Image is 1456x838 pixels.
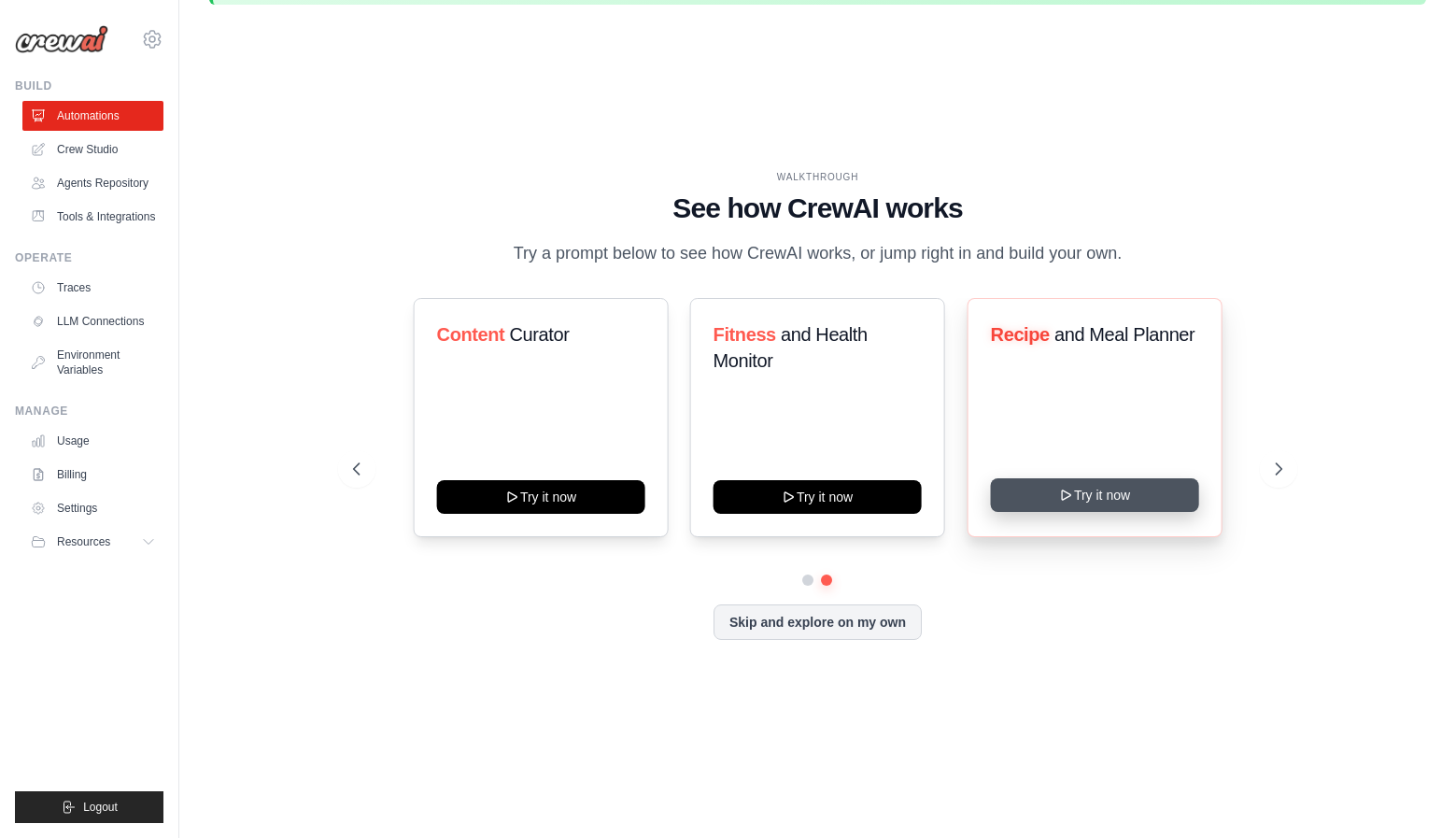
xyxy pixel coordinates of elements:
span: Curator [509,324,569,345]
p: Try a prompt below to see how CrewAI works, or jump right in and build your own. [503,240,1131,267]
a: LLM Connections [22,306,163,336]
iframe: Chat Widget [1363,748,1456,838]
a: Automations [22,101,163,131]
div: Manage [15,404,163,419]
a: Usage [22,426,163,456]
span: and Health Monitor [714,324,868,371]
a: Traces [22,273,163,303]
div: WALKTHROUGH [353,170,1281,184]
a: Settings [22,493,163,523]
a: Tools & Integrations [22,202,163,232]
button: Try it now [436,480,644,514]
h1: See how CrewAI works [353,192,1281,225]
div: Operate [15,250,163,265]
a: Agents Repository [22,168,163,198]
span: Recipe [991,324,1050,345]
span: Content [436,324,504,345]
span: Logout [83,800,118,815]
span: Resources [57,534,110,549]
button: Resources [22,527,163,557]
a: Billing [22,460,163,490]
img: Logo [15,25,108,53]
span: and Meal Planner [1054,324,1194,345]
span: Fitness [714,324,776,345]
button: Logout [15,791,163,823]
button: Try it now [714,480,922,514]
a: Environment Variables [22,340,163,385]
a: Crew Studio [22,135,163,164]
button: Skip and explore on my own [714,604,922,640]
div: Build [15,78,163,93]
button: Try it now [991,478,1199,512]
